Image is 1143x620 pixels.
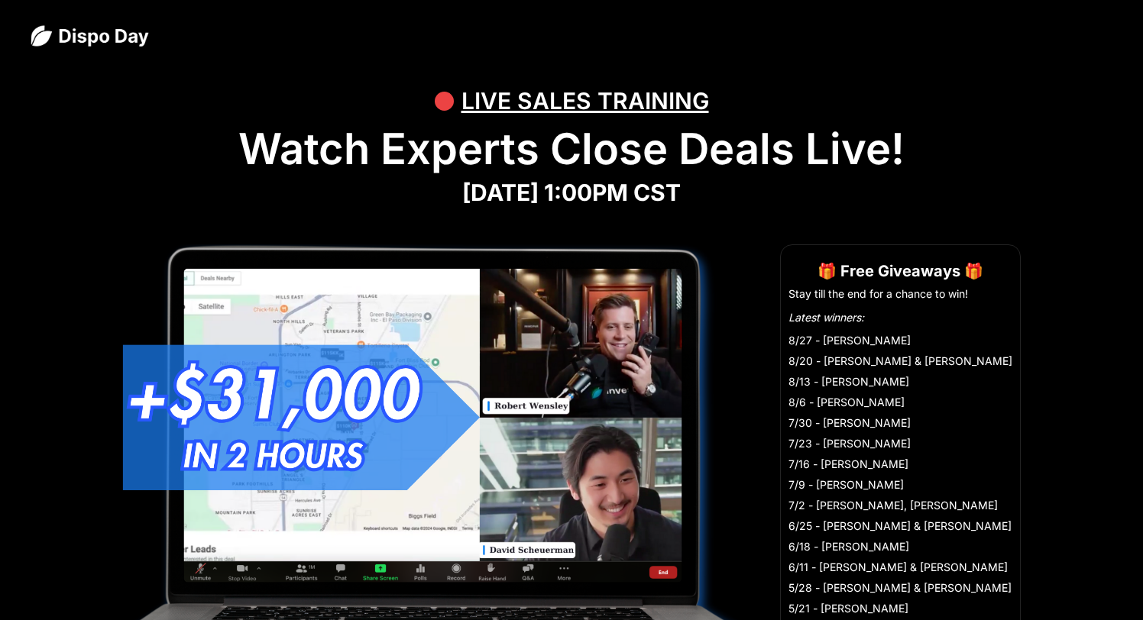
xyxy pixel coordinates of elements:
strong: 🎁 Free Giveaways 🎁 [818,262,983,280]
em: Latest winners: [788,311,864,324]
strong: [DATE] 1:00PM CST [462,179,681,206]
div: LIVE SALES TRAINING [461,78,709,124]
li: Stay till the end for a chance to win! [788,286,1012,302]
h1: Watch Experts Close Deals Live! [31,124,1112,175]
